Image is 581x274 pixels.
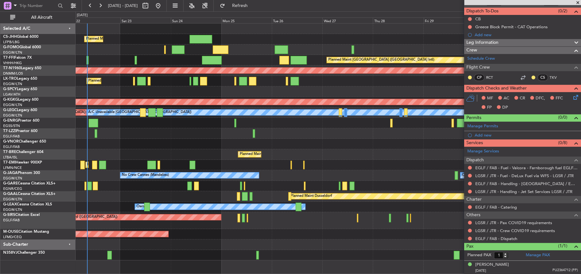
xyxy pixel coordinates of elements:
[3,98,38,102] a: G-KGKGLegacy 600
[466,64,490,71] span: Flight Crew
[3,103,22,107] a: EGGW/LTN
[558,8,567,14] span: (0/2)
[3,61,22,65] a: VHHH/HKG
[3,218,20,223] a: EGLF/FAB
[487,104,492,111] span: FP
[552,268,578,273] span: PU2364712 (PP)
[3,150,16,154] span: T7-BRE
[3,176,22,181] a: EGGW/LTN
[466,211,480,219] span: Others
[3,77,37,81] a: LX-TROLegacy 650
[86,34,186,44] div: Planned Maint [GEOGRAPHIC_DATA] ([GEOGRAPHIC_DATA])
[3,45,19,49] span: G-FOMO
[3,161,16,164] span: T7-EMI
[137,202,147,211] div: Owner
[3,119,39,123] a: G-ENRGPraetor 600
[3,35,38,39] a: CS-JHHGlobal 6000
[3,150,43,154] a: T7-BREChallenger 604
[550,75,564,80] a: TKV
[3,165,22,170] a: LFMN/NCE
[322,17,373,23] div: Wed 27
[77,13,88,18] div: [DATE]
[475,204,517,210] a: EGLF / FAB - Catering
[556,95,563,102] span: FFC
[3,129,37,133] a: T7-LZZIPraetor 600
[466,243,473,250] span: Pax
[3,182,18,185] span: G-GARE
[536,95,545,102] span: DFC,
[3,66,41,70] a: T7-N1960Legacy 650
[3,186,22,191] a: EGNR/CEG
[3,134,20,139] a: EGLF/FAB
[120,17,171,23] div: Sat 23
[3,124,20,128] a: EGSS/STN
[3,45,41,49] a: G-FOMOGlobal 6000
[487,95,493,102] span: MF
[475,228,555,233] a: LGSR / JTR - Crew COVID19 requirements
[475,236,517,241] a: EGLF / FAB - Dispatch
[3,56,32,60] a: T7-FFIFalcon 7X
[3,251,45,255] a: N358VJChallenger 350
[502,104,508,111] span: DP
[3,113,22,118] a: EGGW/LTN
[466,157,484,164] span: Dispatch
[558,243,567,249] span: (1/1)
[290,191,332,201] div: Planned Maint Dusseldorf
[467,148,499,155] a: Manage Services
[475,132,578,138] div: Add new
[3,82,22,86] a: EGGW/LTN
[38,212,117,222] div: Unplanned Maint Oxford ([GEOGRAPHIC_DATA])
[504,95,509,102] span: AC
[475,220,552,225] a: LGSR / JTR - Pax COVID19 requirements
[475,262,509,268] div: [PERSON_NAME]
[122,170,169,180] div: No Crew Cannes (Mandelieu)
[3,155,17,160] a: LTBA/ISL
[467,123,498,130] a: Manage Permits
[3,140,19,144] span: G-VNOR
[466,39,498,46] span: Leg Information
[3,213,15,217] span: G-SIRS
[3,119,18,123] span: G-ENRG
[475,16,481,22] div: CB
[475,268,486,273] span: [DATE]
[475,24,548,30] div: Greece Block Permit - CAT Operations
[240,150,340,159] div: Planned Maint [GEOGRAPHIC_DATA] ([GEOGRAPHIC_DATA])
[466,85,527,92] span: Dispatch Checks and Weather
[3,71,23,76] a: DNMM/LOS
[3,144,20,149] a: EGLF/FAB
[88,108,191,117] div: A/C Unavailable [GEOGRAPHIC_DATA] ([GEOGRAPHIC_DATA])
[3,197,22,202] a: EGGW/LTN
[70,17,120,23] div: Fri 22
[526,252,550,258] a: Manage PAX
[3,192,56,196] a: G-GAALCessna Citation XLS+
[3,92,20,97] a: LGAV/ATH
[3,140,46,144] a: G-VNORChallenger 650
[520,95,525,102] span: CR
[3,230,18,234] span: M-OUSE
[475,189,572,194] a: LGSR / JTR - Handling - Jet Set Services LGSR / JTR
[3,171,18,175] span: G-JAGA
[3,40,20,44] a: LFPB/LBG
[3,77,17,81] span: LX-TRO
[3,235,22,239] a: LFMD/CEQ
[558,114,567,121] span: (0/0)
[7,12,69,23] button: All Aircraft
[475,32,578,37] div: Add new
[3,203,17,206] span: G-LEAX
[108,3,138,9] span: [DATE] - [DATE]
[3,98,18,102] span: G-KGKG
[3,207,22,212] a: EGGW/LTN
[474,74,484,81] div: CP
[467,56,495,62] a: Schedule Crew
[3,108,17,112] span: G-LEGC
[466,47,477,54] span: Crew
[3,251,17,255] span: N358VJ
[3,87,37,91] a: G-SPCYLegacy 650
[221,17,272,23] div: Mon 25
[373,17,423,23] div: Thu 28
[3,35,17,39] span: CS-JHH
[475,173,574,178] a: LGSR / JTR - Fuel - DeLux Fuel via WFS - LGSR / JTR
[3,171,40,175] a: G-JAGAPhenom 300
[538,74,548,81] div: CS
[3,230,49,234] a: M-OUSECitation Mustang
